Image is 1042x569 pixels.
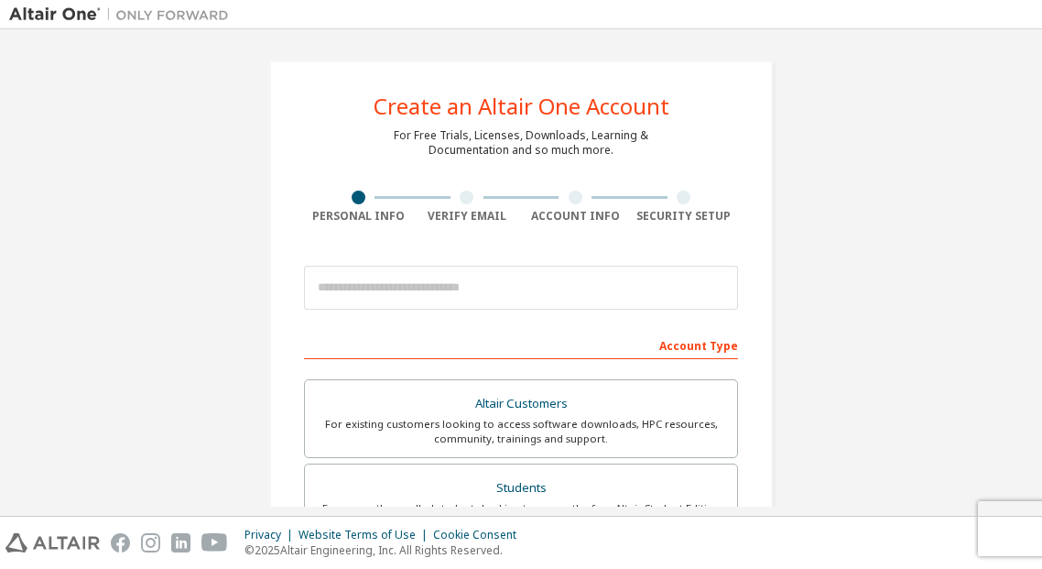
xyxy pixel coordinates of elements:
div: Students [316,476,726,501]
img: linkedin.svg [171,533,190,553]
img: instagram.svg [141,533,160,553]
div: Account Type [304,330,738,359]
p: © 2025 Altair Engineering, Inc. All Rights Reserved. [244,542,527,558]
div: Privacy [244,528,298,542]
div: Create an Altair One Account [374,95,669,117]
img: youtube.svg [201,533,228,553]
div: Website Terms of Use [298,528,433,542]
div: Verify Email [413,209,522,224]
div: For currently enrolled students looking to access the free Altair Student Edition bundle and all ... [316,501,726,531]
div: Altair Customers [316,391,726,417]
div: Account Info [521,209,630,224]
img: Altair One [9,5,238,24]
div: Personal Info [304,209,413,224]
div: For Free Trials, Licenses, Downloads, Learning & Documentation and so much more. [394,128,648,158]
img: facebook.svg [111,533,130,553]
img: altair_logo.svg [5,533,100,553]
div: Cookie Consent [433,528,527,542]
div: For existing customers looking to access software downloads, HPC resources, community, trainings ... [316,417,726,446]
div: Security Setup [630,209,739,224]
